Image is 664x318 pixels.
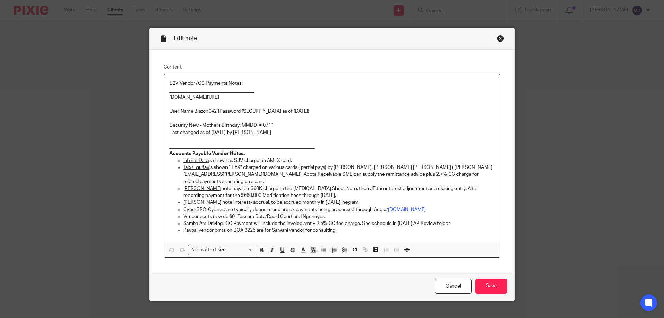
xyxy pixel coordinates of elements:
p: is shown " EFX" charged on various cards ( partial pays) by [PERSON_NAME]. [PERSON_NAME] [PERSON_... [183,164,495,185]
div: Close this dialog window [497,35,504,42]
p: note payable-$60K charge to the [MEDICAL_DATA] Sheet Note, then JE the interest adjustment as a c... [183,185,495,199]
p: Last changed as of [DATE] by [PERSON_NAME] [169,129,495,136]
u: Talx/Equifax [183,165,209,170]
p: is shown as SJV charge on AMEX card. [183,157,495,164]
p: S2V Vendor /CC Payments Notes: [169,80,495,87]
p: ___________________________________ [169,87,495,94]
div: Search for option [188,245,257,255]
p: Paypal vendor pmts on BOA 3225 are for Salwani vendor for consulting. [183,227,495,234]
p: Vendor accts now sb $0- Tessera Data/Rapid Court and Ngeneyes. [183,213,495,220]
input: Search for option [228,246,253,254]
a: [DOMAIN_NAME] [388,207,426,212]
p: Security New - Mothers Birthday: MMDD = 0711​ [169,115,495,129]
p: Samba Am Driving- CC Payment will include the invoice amt + 2.5% CC fee charge. See schedule in [... [183,220,495,227]
label: Content [164,64,500,71]
p: [DOMAIN_NAME][URL] User Name Blazon0421 Password [SECURITY_DATA] as of [DATE]) [169,94,495,115]
p: [PERSON_NAME] note interest- accrual, to be accrued monthly in [DATE], neg am. [183,199,495,206]
p: CyberSRC-Cybrsrc are typically deposits and are cx payments being processed through Accio/ [183,206,495,213]
span: Edit note [174,36,197,41]
input: Save [475,279,507,294]
p: ____________________________________________________________ [169,136,495,150]
strong: Accounts Payable Vendor Notes: [169,151,245,156]
a: Cancel [435,279,472,294]
span: Normal text size [190,246,228,254]
u: [PERSON_NAME] [183,186,221,191]
u: Inform Data [183,158,209,163]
